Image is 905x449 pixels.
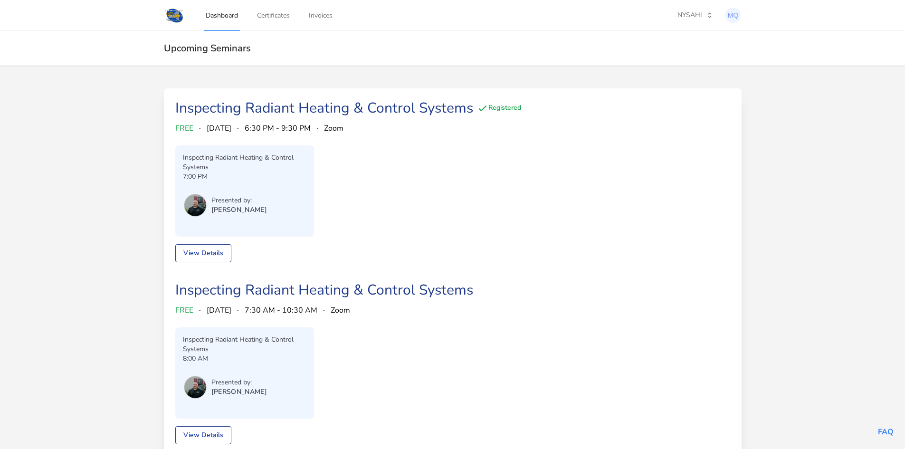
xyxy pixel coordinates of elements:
span: · [316,123,318,134]
button: User menu [183,193,208,218]
p: [PERSON_NAME] [211,205,267,215]
p: 7:00 PM [183,172,306,182]
p: 8:00 AM [183,354,306,363]
span: [DATE] [207,305,231,316]
button: NYSAHI [671,7,719,23]
span: · [323,305,325,316]
span: [DATE] [207,123,231,134]
p: [PERSON_NAME] [211,387,267,397]
a: View Details [175,426,231,444]
span: · [199,305,201,316]
img: Chris Long [184,376,207,399]
span: · [199,123,201,134]
img: Logo [164,7,185,24]
p: Presented by: [211,196,267,205]
img: Michael Quinn [725,8,741,23]
span: 6:30 PM - 9:30 PM [245,123,311,134]
a: Inspecting Radiant Heating & Control Systems [175,280,473,300]
button: User menu [183,375,208,400]
p: Inspecting Radiant Heating & Control Systems [183,335,306,354]
a: Inspecting Radiant Heating & Control Systems [175,98,473,118]
div: Registered [477,103,521,114]
span: Zoom [331,305,350,316]
img: Chris Long [184,194,207,217]
span: · [237,305,239,316]
a: FAQ [878,427,894,437]
span: · [237,123,239,134]
span: FREE [175,123,193,134]
a: View Details [175,244,231,262]
span: Zoom [324,123,343,134]
p: Presented by: [211,378,267,387]
span: FREE [175,305,193,316]
h2: Upcoming Seminars [164,42,742,54]
span: 7:30 AM - 10:30 AM [245,305,317,316]
p: Inspecting Radiant Heating & Control Systems [183,153,306,172]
